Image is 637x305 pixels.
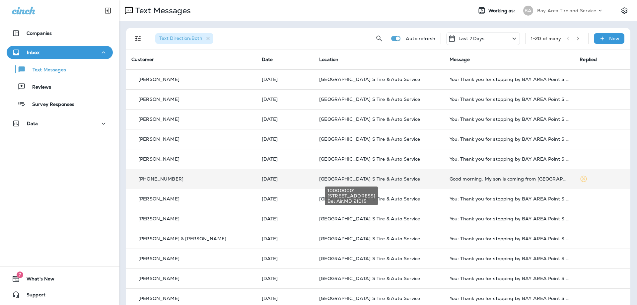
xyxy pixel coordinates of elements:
span: [STREET_ADDRESS] [327,193,375,198]
p: [PERSON_NAME] [138,97,179,102]
p: Aug 8, 2025 06:13 PM [262,216,309,221]
button: Settings [618,5,630,17]
p: Aug 8, 2025 12:08 PM [262,276,309,281]
span: [GEOGRAPHIC_DATA] S Tire & Auto Service [319,96,420,102]
span: What's New [20,276,54,284]
span: Text Direction : Both [159,35,202,41]
span: [GEOGRAPHIC_DATA] S Tire & Auto Service [319,275,420,281]
span: [GEOGRAPHIC_DATA] S Tire & Auto Service [319,156,420,162]
button: Search Messages [373,32,386,45]
p: [PERSON_NAME] & [PERSON_NAME] [138,236,226,241]
p: [PERSON_NAME] [138,256,179,261]
p: Text Messages [26,67,66,73]
p: Aug 8, 2025 12:08 PM [262,296,309,301]
span: [GEOGRAPHIC_DATA] S Tire & Auto Service [319,116,420,122]
button: Survey Responses [7,97,113,111]
p: Data [27,121,38,126]
span: [GEOGRAPHIC_DATA] S Tire & Auto Service [319,196,420,202]
div: You: Thank you for stopping by BAY AREA Point S Tire & Auto Service! If you're happy with the ser... [450,156,569,162]
div: 1 - 20 of many [531,36,561,41]
span: [GEOGRAPHIC_DATA] S Tire & Auto Service [319,236,420,242]
span: [GEOGRAPHIC_DATA] S Tire & Auto Service [319,136,420,142]
span: Working as: [488,8,517,14]
span: Bel Air , MD 21015 [327,198,375,204]
span: 100000001 [327,188,375,193]
p: [PHONE_NUMBER] [138,176,183,182]
div: You: Thank you for stopping by BAY AREA Point S Tire & Auto Service! If you're happy with the ser... [450,97,569,102]
p: Aug 9, 2025 03:01 PM [262,97,309,102]
button: Reviews [7,80,113,94]
span: 7 [17,271,23,278]
p: [PERSON_NAME] [138,77,179,82]
div: You: Thank you for stopping by BAY AREA Point S Tire & Auto Service! If you're happy with the ser... [450,256,569,261]
p: Aug 9, 2025 01:03 PM [262,136,309,142]
div: You: Thank you for stopping by BAY AREA Point S Tire & Auto Service! If you're happy with the ser... [450,236,569,241]
p: Companies [27,31,52,36]
p: [PERSON_NAME] [138,136,179,142]
div: You: Thank you for stopping by BAY AREA Point S Tire & Auto Service! If you're happy with the ser... [450,77,569,82]
p: Aug 8, 2025 05:02 PM [262,236,309,241]
p: [PERSON_NAME] [138,296,179,301]
p: Last 7 Days [459,36,485,41]
div: You: Thank you for stopping by BAY AREA Point S Tire & Auto Service! If you're happy with the ser... [450,136,569,142]
div: You: Thank you for stopping by BAY AREA Point S Tire & Auto Service! If you're happy with the ser... [450,116,569,122]
span: Replied [580,56,597,62]
span: [GEOGRAPHIC_DATA] S Tire & Auto Service [319,216,420,222]
div: Good morning. My son is coming from Northern VA for the appointment and is stuck in traffic so we... [450,176,569,182]
span: [GEOGRAPHIC_DATA] S Tire & Auto Service [319,76,420,82]
span: Customer [131,56,154,62]
button: Inbox [7,46,113,59]
button: Filters [131,32,145,45]
button: Support [7,288,113,301]
p: New [609,36,619,41]
p: [PERSON_NAME] [138,116,179,122]
button: Text Messages [7,62,113,76]
p: Survey Responses [26,102,74,108]
button: Collapse Sidebar [99,4,117,17]
span: Date [262,56,273,62]
p: [PERSON_NAME] [138,216,179,221]
p: Aug 8, 2025 04:02 PM [262,256,309,261]
p: [PERSON_NAME] [138,156,179,162]
div: You: Thank you for stopping by BAY AREA Point S Tire & Auto Service! If you're happy with the ser... [450,216,569,221]
p: Bay Area Tire and Service [537,8,597,13]
p: Auto refresh [406,36,435,41]
span: [GEOGRAPHIC_DATA] S Tire & Auto Service [319,256,420,262]
span: Location [319,56,338,62]
p: [PERSON_NAME] [138,276,179,281]
span: [GEOGRAPHIC_DATA] S Tire & Auto Service [319,176,420,182]
button: Data [7,117,113,130]
p: Aug 9, 2025 09:50 AM [262,176,309,182]
div: You: Thank you for stopping by BAY AREA Point S Tire & Auto Service! If you're happy with the ser... [450,276,569,281]
p: [PERSON_NAME] [138,196,179,201]
p: Aug 9, 2025 09:07 AM [262,196,309,201]
div: Text Direction:Both [155,33,213,44]
span: Support [20,292,45,300]
div: You: Thank you for stopping by BAY AREA Point S Tire & Auto Service! If you're happy with the ser... [450,196,569,201]
p: Aug 9, 2025 03:01 PM [262,77,309,82]
span: [GEOGRAPHIC_DATA] S Tire & Auto Service [319,295,420,301]
button: 7What's New [7,272,113,285]
p: Reviews [26,84,51,91]
p: Text Messages [133,6,191,16]
p: Aug 9, 2025 12:08 PM [262,156,309,162]
span: Message [450,56,470,62]
p: Inbox [27,50,39,55]
p: Aug 9, 2025 02:02 PM [262,116,309,122]
div: You: Thank you for stopping by BAY AREA Point S Tire & Auto Service! If you're happy with the ser... [450,296,569,301]
button: Companies [7,27,113,40]
div: BA [523,6,533,16]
